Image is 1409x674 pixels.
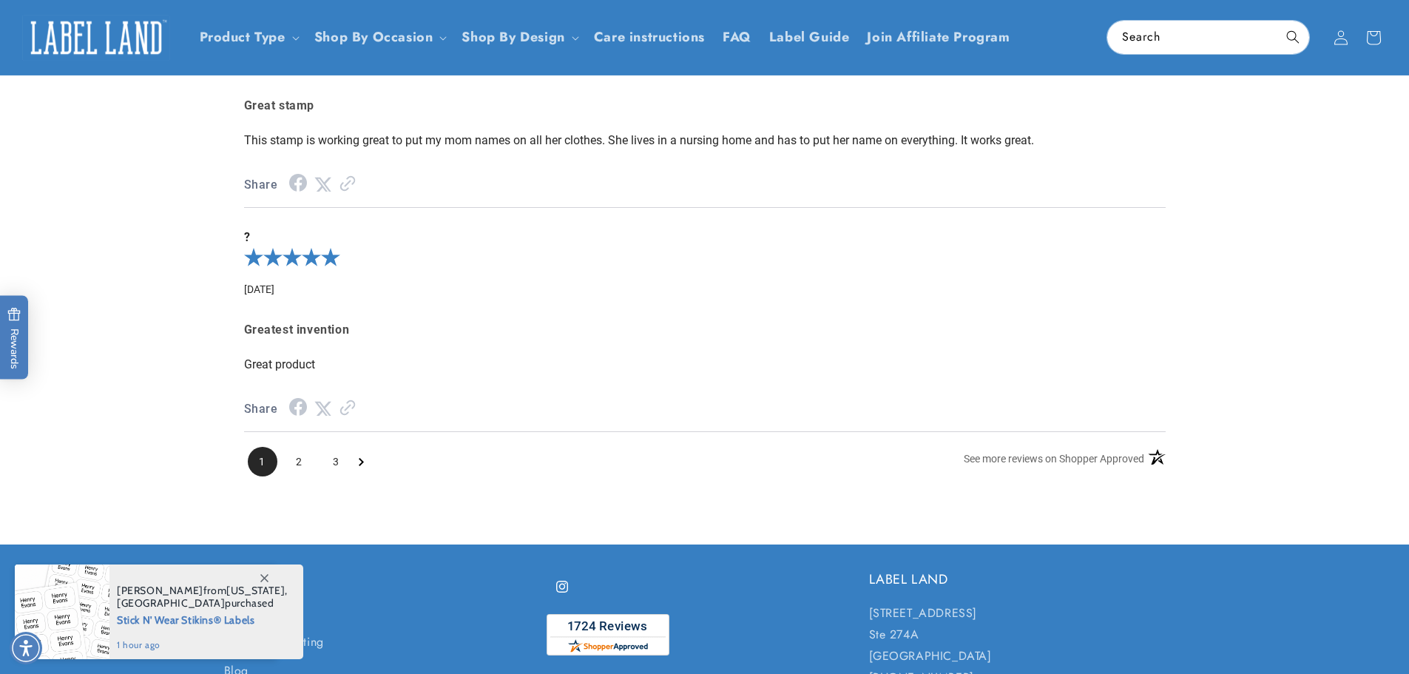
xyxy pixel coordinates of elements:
span: Share [244,175,278,196]
span: Stick N' Wear Stikins® Labels [117,610,288,628]
a: Link to review on the Shopper Approved Certificate. Opens in a new tab [339,402,356,416]
span: See more reviews on Shopper Approved [964,453,1144,465]
a: Facebook Share - open in a new tab [289,402,307,416]
a: Join Affiliate Program [858,20,1018,55]
span: Rewards [7,307,21,368]
span: [GEOGRAPHIC_DATA] [117,596,225,610]
li: Page 2 [285,447,314,476]
span: FAQ [723,29,751,46]
a: Label Land [17,9,176,66]
a: FAQ [714,20,760,55]
span: ? [244,230,1166,245]
span: 1 [248,447,277,476]
p: This stamp is working great to put my mom names on all her clothes. She lives in a nursing home a... [244,132,1166,148]
span: [US_STATE] [226,584,285,597]
a: Label Guide [760,20,859,55]
li: Page 3 [322,447,351,476]
span: Label Guide [769,29,850,46]
a: Care instructions [585,20,714,55]
a: Shop By Design [462,27,564,47]
a: See more reviews on Shopper Approved: Opens in a new tab [964,447,1144,476]
a: Twitter Share - open in a new tab [314,178,332,192]
h2: LABEL LAND [869,571,1186,588]
span: Greatest invention [244,320,1166,341]
a: shopperapproved.com [547,614,669,663]
span: 2 [285,447,314,476]
span: Shop By Occasion [314,29,433,46]
summary: Shop By Occasion [305,20,453,55]
span: Great stamp [244,95,1166,117]
span: [PERSON_NAME] [117,584,203,597]
summary: Product Type [191,20,305,55]
div: 5.0-star overall rating [244,245,1166,274]
a: Product Type [200,27,285,47]
span: 3 [322,447,351,476]
p: Great product [244,357,1166,372]
span: from , purchased [117,584,288,610]
a: Twitter Share - open in a new tab [314,402,332,416]
span: Join Affiliate Program [867,29,1010,46]
li: Page 1 [248,447,277,476]
img: Label Land [22,15,170,61]
a: Link to review on the Shopper Approved Certificate. Opens in a new tab [339,178,356,192]
span: Care instructions [594,29,705,46]
h2: Quick links [224,571,541,588]
span: Date [244,283,274,295]
summary: Shop By Design [453,20,584,55]
span: Next Page [359,447,364,476]
button: Search [1277,21,1309,53]
span: Share [244,399,278,420]
span: 1 hour ago [117,638,288,652]
div: Accessibility Menu [10,632,42,664]
a: Facebook Share - open in a new tab [289,178,307,192]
